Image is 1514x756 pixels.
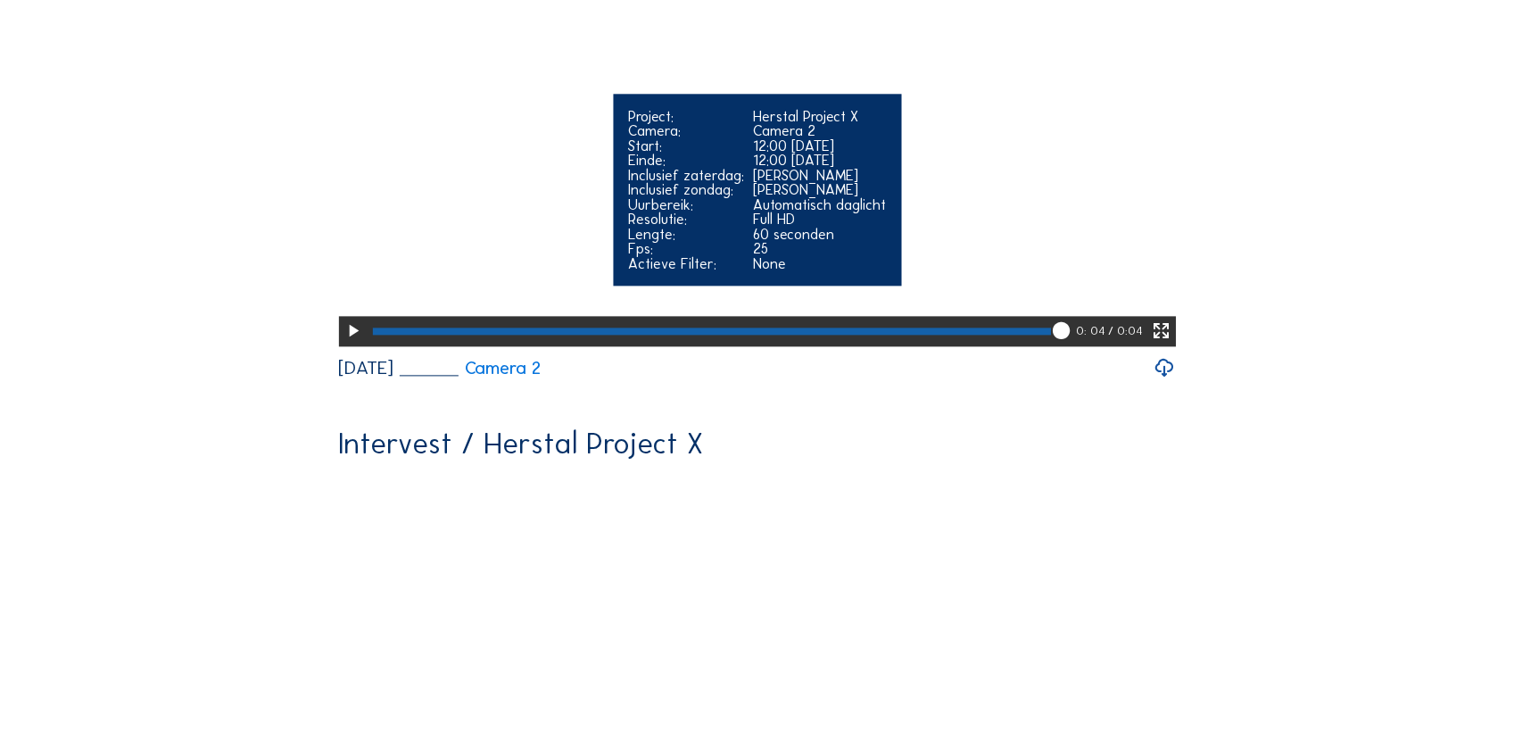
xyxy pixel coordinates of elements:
[628,212,744,227] div: Resolutie:
[753,241,886,256] div: 25
[628,256,744,271] div: Actieve Filter:
[753,138,886,154] div: 12:00 [DATE]
[628,109,744,124] div: Project:
[753,256,886,271] div: None
[338,429,703,459] div: Intervest / Herstal Project X
[338,359,393,378] div: [DATE]
[753,153,886,168] div: 12:00 [DATE]
[628,227,744,242] div: Lengte:
[628,182,744,197] div: Inclusief zondag:
[1108,316,1143,346] div: / 0:04
[753,197,886,212] div: Automatisch daglicht
[628,138,744,154] div: Start:
[628,168,744,183] div: Inclusief zaterdag:
[753,168,886,183] div: [PERSON_NAME]
[753,212,886,227] div: Full HD
[753,123,886,138] div: Camera 2
[628,153,744,168] div: Einde:
[753,227,886,242] div: 60 seconden
[753,109,886,124] div: Herstal Project X
[400,360,541,378] a: Camera 2
[753,182,886,197] div: [PERSON_NAME]
[628,197,744,212] div: Uurbereik:
[628,123,744,138] div: Camera:
[628,241,744,256] div: Fps:
[1076,316,1108,346] div: 0: 04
